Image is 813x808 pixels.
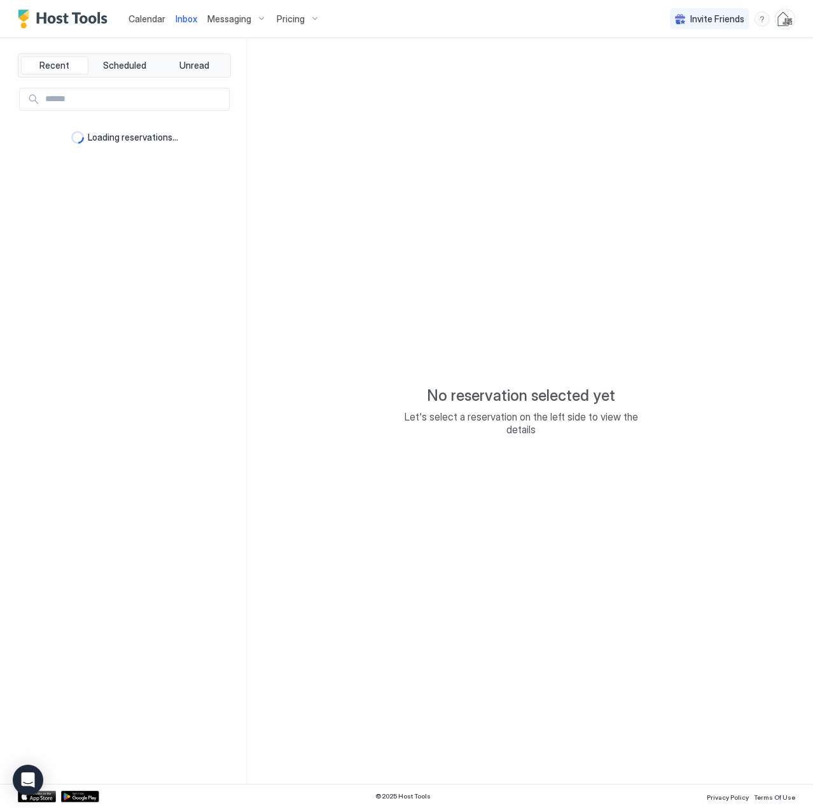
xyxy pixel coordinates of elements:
[18,791,56,802] a: App Store
[394,410,648,436] span: Let's select a reservation on the left side to view the details
[754,790,795,803] a: Terms Of Use
[754,11,770,27] div: menu
[13,765,43,795] div: Open Intercom Messenger
[40,88,229,110] input: Input Field
[207,13,251,25] span: Messaging
[707,793,749,801] span: Privacy Policy
[129,13,165,24] span: Calendar
[18,10,113,29] a: Host Tools Logo
[176,13,197,24] span: Inbox
[61,791,99,802] a: Google Play Store
[71,131,84,144] div: loading
[179,60,209,71] span: Unread
[18,53,231,78] div: tab-group
[91,57,158,74] button: Scheduled
[160,57,228,74] button: Unread
[176,12,197,25] a: Inbox
[775,9,795,29] div: User profile
[21,57,88,74] button: Recent
[754,793,795,801] span: Terms Of Use
[88,132,178,143] span: Loading reservations...
[707,790,749,803] a: Privacy Policy
[375,792,431,800] span: © 2025 Host Tools
[427,386,615,405] span: No reservation selected yet
[690,13,744,25] span: Invite Friends
[103,60,146,71] span: Scheduled
[277,13,305,25] span: Pricing
[39,60,69,71] span: Recent
[129,12,165,25] a: Calendar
